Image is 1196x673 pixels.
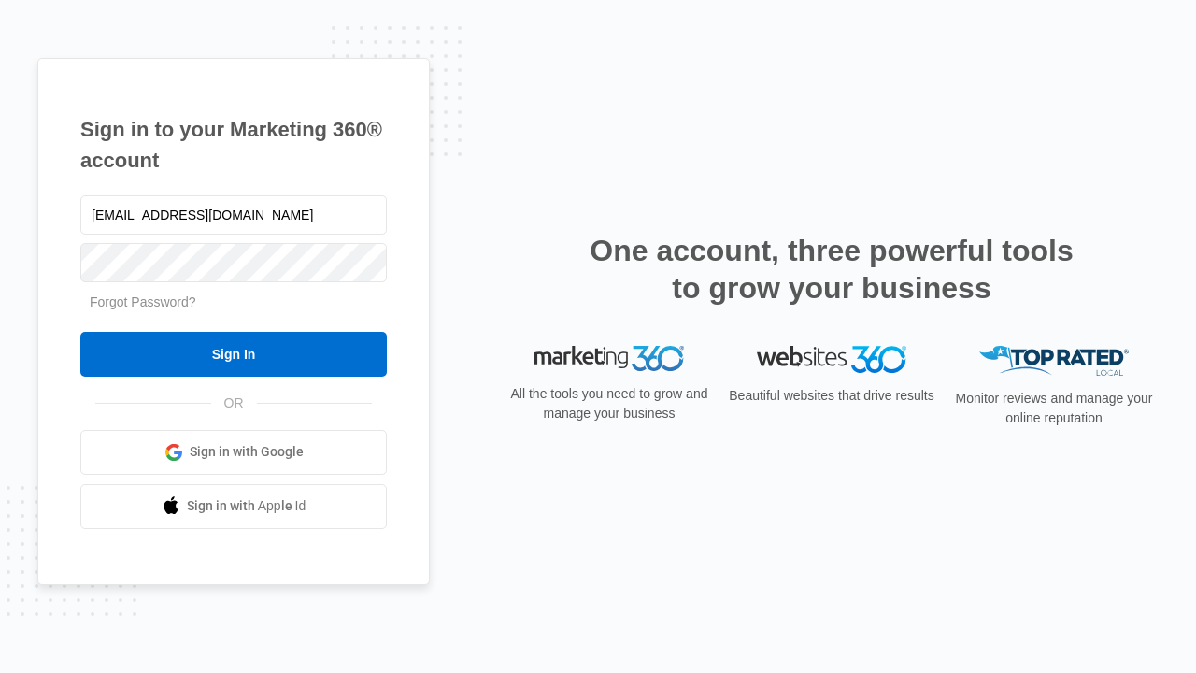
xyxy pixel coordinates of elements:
[584,232,1079,307] h2: One account, three powerful tools to grow your business
[80,114,387,176] h1: Sign in to your Marketing 360® account
[80,484,387,529] a: Sign in with Apple Id
[534,346,684,372] img: Marketing 360
[505,384,714,423] p: All the tools you need to grow and manage your business
[190,442,304,462] span: Sign in with Google
[979,346,1129,377] img: Top Rated Local
[80,332,387,377] input: Sign In
[727,386,936,406] p: Beautiful websites that drive results
[187,496,306,516] span: Sign in with Apple Id
[80,430,387,475] a: Sign in with Google
[949,389,1159,428] p: Monitor reviews and manage your online reputation
[757,346,906,373] img: Websites 360
[211,394,257,413] span: OR
[90,294,196,309] a: Forgot Password?
[80,195,387,235] input: Email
